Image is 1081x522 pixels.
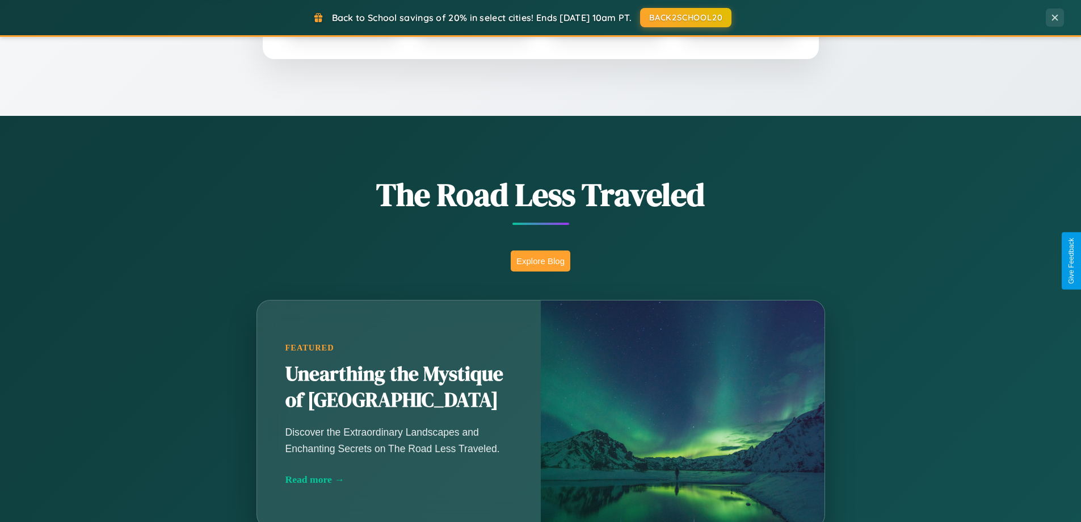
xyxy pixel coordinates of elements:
[285,424,512,456] p: Discover the Extraordinary Landscapes and Enchanting Secrets on The Road Less Traveled.
[640,8,731,27] button: BACK2SCHOOL20
[285,361,512,414] h2: Unearthing the Mystique of [GEOGRAPHIC_DATA]
[285,474,512,486] div: Read more →
[332,12,632,23] span: Back to School savings of 20% in select cities! Ends [DATE] 10am PT.
[511,250,570,272] button: Explore Blog
[285,343,512,353] div: Featured
[1067,238,1075,284] div: Give Feedback
[200,173,881,216] h1: The Road Less Traveled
